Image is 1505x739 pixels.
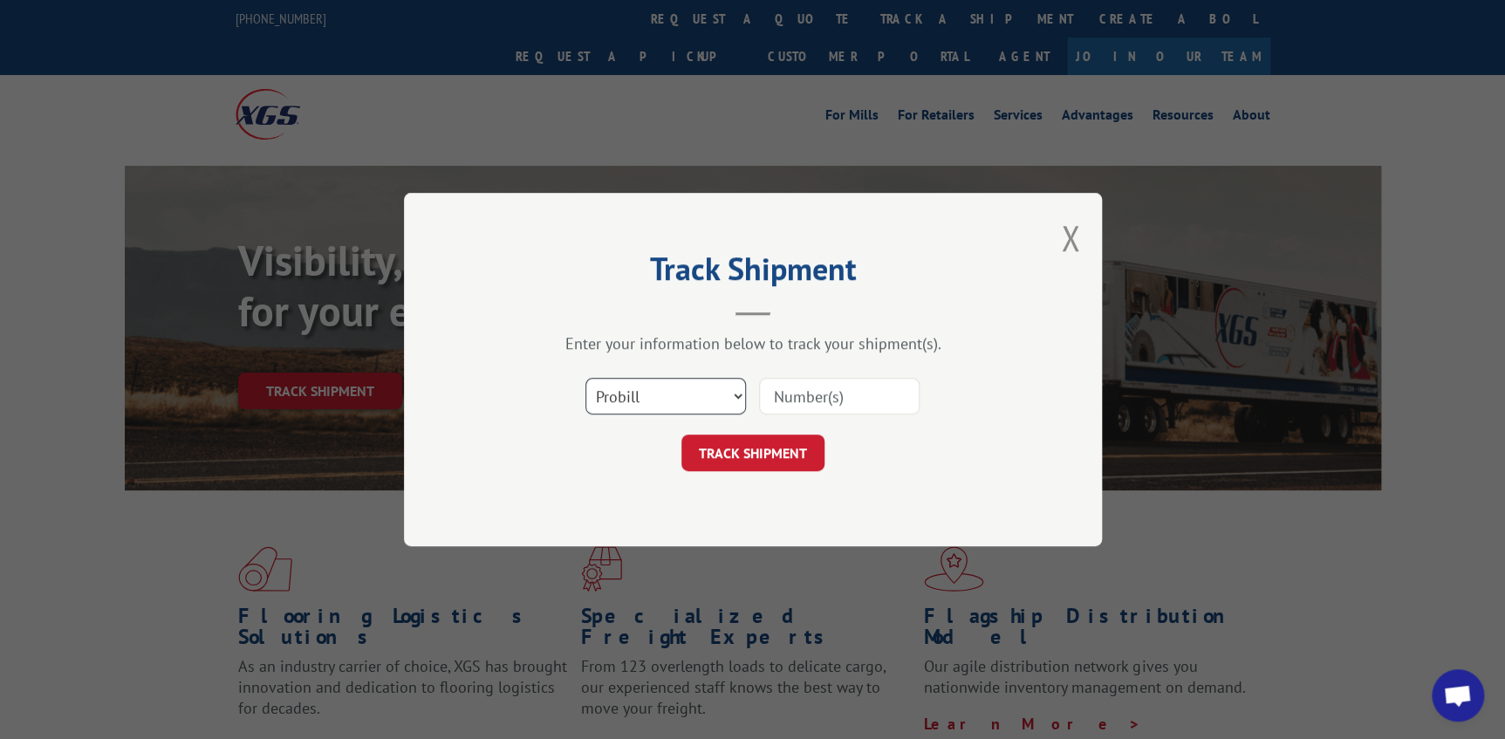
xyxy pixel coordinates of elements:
[681,435,824,471] button: TRACK SHIPMENT
[1432,669,1484,722] a: Open chat
[759,378,920,414] input: Number(s)
[491,257,1015,290] h2: Track Shipment
[491,333,1015,353] div: Enter your information below to track your shipment(s).
[1061,215,1080,261] button: Close modal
